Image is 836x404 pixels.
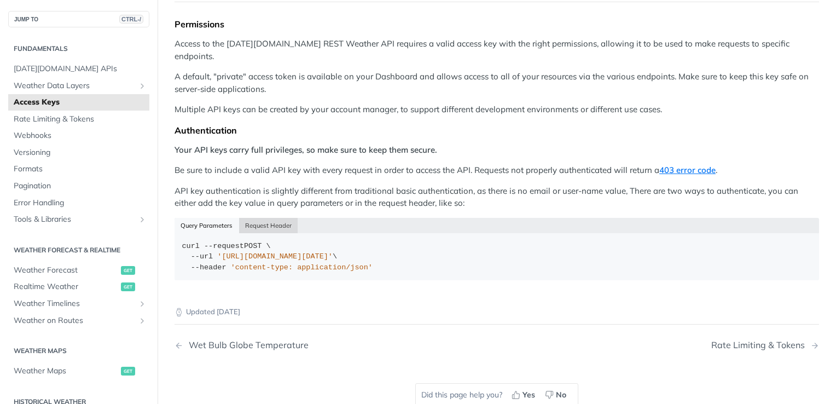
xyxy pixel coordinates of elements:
[121,282,135,291] span: get
[175,185,819,210] p: API key authentication is slightly different from traditional basic authentication, as there is n...
[8,346,149,356] h2: Weather Maps
[14,114,147,125] span: Rate Limiting & Tokens
[8,161,149,177] a: Formats
[119,15,143,24] span: CTRL-/
[121,266,135,275] span: get
[14,130,147,141] span: Webhooks
[138,82,147,90] button: Show subpages for Weather Data Layers
[182,241,812,273] div: POST \ \
[191,263,227,272] span: --header
[14,64,147,74] span: [DATE][DOMAIN_NAME] APIs
[14,147,147,158] span: Versioning
[175,340,451,350] a: Previous Page: Wet Bulb Globe Temperature
[14,298,135,309] span: Weather Timelines
[8,262,149,279] a: Weather Forecastget
[8,211,149,228] a: Tools & LibrariesShow subpages for Tools & Libraries
[138,215,147,224] button: Show subpages for Tools & Libraries
[204,242,244,250] span: --request
[239,218,298,233] button: Request Header
[711,340,810,350] div: Rate Limiting & Tokens
[8,11,149,27] button: JUMP TOCTRL-/
[175,71,819,95] p: A default, "private" access token is available on your Dashboard and allows access to all of your...
[14,164,147,175] span: Formats
[175,103,819,116] p: Multiple API keys can be created by your account manager, to support different development enviro...
[541,386,572,403] button: No
[14,181,147,192] span: Pagination
[175,38,819,62] p: Access to the [DATE][DOMAIN_NAME] REST Weather API requires a valid access key with the right per...
[711,340,819,350] a: Next Page: Rate Limiting & Tokens
[183,340,309,350] div: Wet Bulb Globe Temperature
[8,111,149,128] a: Rate Limiting & Tokens
[8,94,149,111] a: Access Keys
[14,265,118,276] span: Weather Forecast
[8,78,149,94] a: Weather Data LayersShow subpages for Weather Data Layers
[508,386,541,403] button: Yes
[175,307,819,318] p: Updated [DATE]
[175,125,819,136] div: Authentication
[14,198,147,209] span: Error Handling
[659,165,716,175] a: 403 error code
[175,164,819,177] p: Be sure to include a valid API key with every request in order to access the API. Requests not pr...
[175,19,819,30] div: Permissions
[138,299,147,308] button: Show subpages for Weather Timelines
[8,44,149,54] h2: Fundamentals
[8,178,149,194] a: Pagination
[121,367,135,376] span: get
[14,80,135,91] span: Weather Data Layers
[522,389,535,401] span: Yes
[175,145,437,155] strong: Your API keys carry full privileges, so make sure to keep them secure.
[138,316,147,325] button: Show subpages for Weather on Routes
[8,363,149,379] a: Weather Mapsget
[175,329,819,361] nav: Pagination Controls
[8,245,149,255] h2: Weather Forecast & realtime
[8,128,149,144] a: Webhooks
[231,263,373,272] span: 'content-type: application/json'
[217,252,333,261] span: '[URL][DOMAIN_NAME][DATE]'
[182,242,200,250] span: curl
[14,281,118,292] span: Realtime Weather
[8,195,149,211] a: Error Handling
[8,145,149,161] a: Versioning
[8,61,149,77] a: [DATE][DOMAIN_NAME] APIs
[556,389,566,401] span: No
[8,279,149,295] a: Realtime Weatherget
[8,296,149,312] a: Weather TimelinesShow subpages for Weather Timelines
[8,313,149,329] a: Weather on RoutesShow subpages for Weather on Routes
[14,214,135,225] span: Tools & Libraries
[14,97,147,108] span: Access Keys
[14,366,118,377] span: Weather Maps
[14,315,135,326] span: Weather on Routes
[191,252,213,261] span: --url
